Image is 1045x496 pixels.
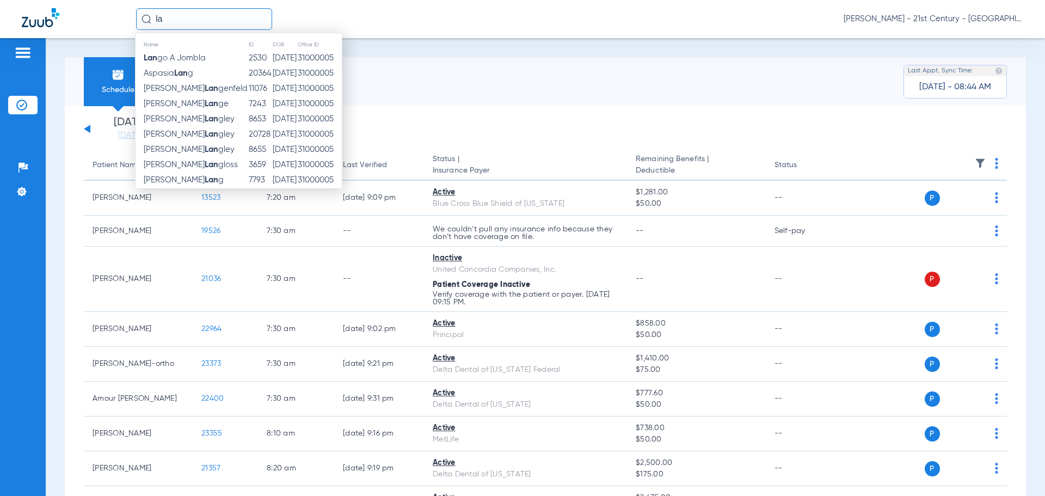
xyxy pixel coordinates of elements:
span: $50.00 [636,434,757,445]
td: 31000005 [297,173,342,188]
span: P [925,357,940,372]
td: [DATE] 9:31 PM [334,382,424,417]
th: DOB [272,39,297,51]
img: group-dot-blue.svg [995,428,998,439]
div: Patient Name [93,160,140,171]
img: group-dot-blue.svg [995,192,998,203]
span: $75.00 [636,364,757,376]
div: Active [433,388,618,399]
span: $50.00 [636,198,757,210]
span: [PERSON_NAME] g [144,176,224,184]
td: 20364 [248,66,272,81]
td: -- [766,247,839,312]
span: 21357 [201,464,220,472]
td: [PERSON_NAME] [84,216,193,247]
div: Active [433,422,618,434]
td: 31000005 [297,188,342,203]
p: Verify coverage with the patient or payer. [DATE] 09:15 PM. [433,291,618,306]
div: Active [433,457,618,469]
td: 7:20 AM [258,181,334,216]
strong: Lan [205,100,218,108]
strong: Lan [144,54,157,62]
td: 8654 [248,188,272,203]
span: 23355 [201,430,222,437]
div: Delta Dental of [US_STATE] Federal [433,364,618,376]
div: Active [433,318,618,329]
td: -- [766,312,839,347]
td: 7793 [248,173,272,188]
div: Patient Name [93,160,184,171]
span: $1,281.00 [636,187,757,198]
span: $2,500.00 [636,457,757,469]
img: group-dot-blue.svg [995,358,998,369]
td: [DATE] [272,188,297,203]
td: [DATE] [272,127,297,142]
td: 31000005 [297,96,342,112]
td: -- [766,451,839,486]
td: [DATE] [272,112,297,127]
div: Delta Dental of [US_STATE] [433,399,618,411]
img: hamburger-icon [14,46,32,59]
td: [DATE] 9:09 PM [334,181,424,216]
strong: Lan [174,69,188,77]
span: Aspasia g [144,69,193,77]
strong: Lan [205,145,218,154]
td: [DATE] 9:21 PM [334,347,424,382]
td: [DATE] [272,157,297,173]
td: [DATE] [272,173,297,188]
span: Insurance Payer [433,165,618,176]
img: Search Icon [142,14,151,24]
span: P [925,461,940,476]
div: MetLife [433,434,618,445]
div: Last Verified [343,160,415,171]
strong: Lan [205,84,218,93]
img: group-dot-blue.svg [995,158,998,169]
td: [DATE] [272,142,297,157]
span: $738.00 [636,422,757,434]
span: [PERSON_NAME] gley [144,130,235,138]
td: 31000005 [297,112,342,127]
div: Active [433,187,618,198]
td: [DATE] [272,51,297,66]
input: Search for patients [136,8,272,30]
td: 7243 [248,96,272,112]
td: [DATE] [272,66,297,81]
td: -- [766,181,839,216]
td: -- [334,247,424,312]
span: -- [636,227,644,235]
div: Blue Cross Blue Shield of [US_STATE] [433,198,618,210]
td: 7:30 AM [258,382,334,417]
span: -- [636,275,644,283]
td: 31000005 [297,51,342,66]
td: 8653 [248,112,272,127]
span: [PERSON_NAME] gley [144,145,235,154]
img: Schedule [112,68,125,81]
div: Inactive [433,253,618,264]
span: $858.00 [636,318,757,329]
span: 23373 [201,360,221,368]
td: -- [766,382,839,417]
td: [PERSON_NAME] [84,417,193,451]
td: 2530 [248,51,272,66]
div: Active [433,353,618,364]
span: [PERSON_NAME] ge [144,100,229,108]
td: [PERSON_NAME]-ortho [84,347,193,382]
span: [DATE] - 08:44 AM [919,82,991,93]
td: 31000005 [297,142,342,157]
span: $175.00 [636,469,757,480]
td: [PERSON_NAME] [84,451,193,486]
img: filter.svg [975,158,986,169]
strong: Lan [205,176,218,184]
img: last sync help info [995,67,1003,75]
img: group-dot-blue.svg [995,463,998,474]
td: [PERSON_NAME] [84,247,193,312]
img: group-dot-blue.svg [995,273,998,284]
a: [DATE] [97,130,163,141]
td: 7:30 AM [258,216,334,247]
span: Schedule [92,84,144,95]
img: Zuub Logo [22,8,59,27]
td: -- [766,347,839,382]
span: $50.00 [636,399,757,411]
span: $777.60 [636,388,757,399]
td: -- [334,216,424,247]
